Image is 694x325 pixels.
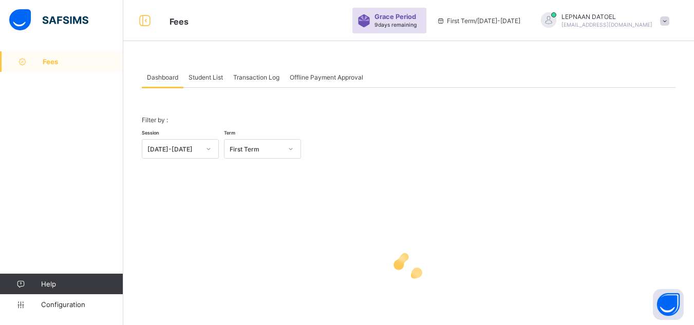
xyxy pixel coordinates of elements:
[233,73,279,81] span: Transaction Log
[224,130,235,136] span: Term
[653,289,684,320] button: Open asap
[374,22,417,28] span: 9 days remaining
[358,14,370,27] img: sticker-purple.71386a28dfed39d6af7621340158ba97.svg
[437,17,520,25] span: session/term information
[147,145,200,153] div: [DATE]-[DATE]
[9,9,88,31] img: safsims
[43,58,123,66] span: Fees
[374,13,416,21] span: Grace Period
[290,73,363,81] span: Offline Payment Approval
[41,280,123,288] span: Help
[561,22,652,28] span: [EMAIL_ADDRESS][DOMAIN_NAME]
[531,12,674,29] div: LEPNAANDATOEL
[170,16,189,27] span: Fees
[142,116,168,124] span: Filter by :
[142,130,159,136] span: Session
[41,300,123,309] span: Configuration
[230,145,282,153] div: First Term
[561,13,652,21] span: LEPNAAN DATOEL
[147,73,178,81] span: Dashboard
[189,73,223,81] span: Student List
